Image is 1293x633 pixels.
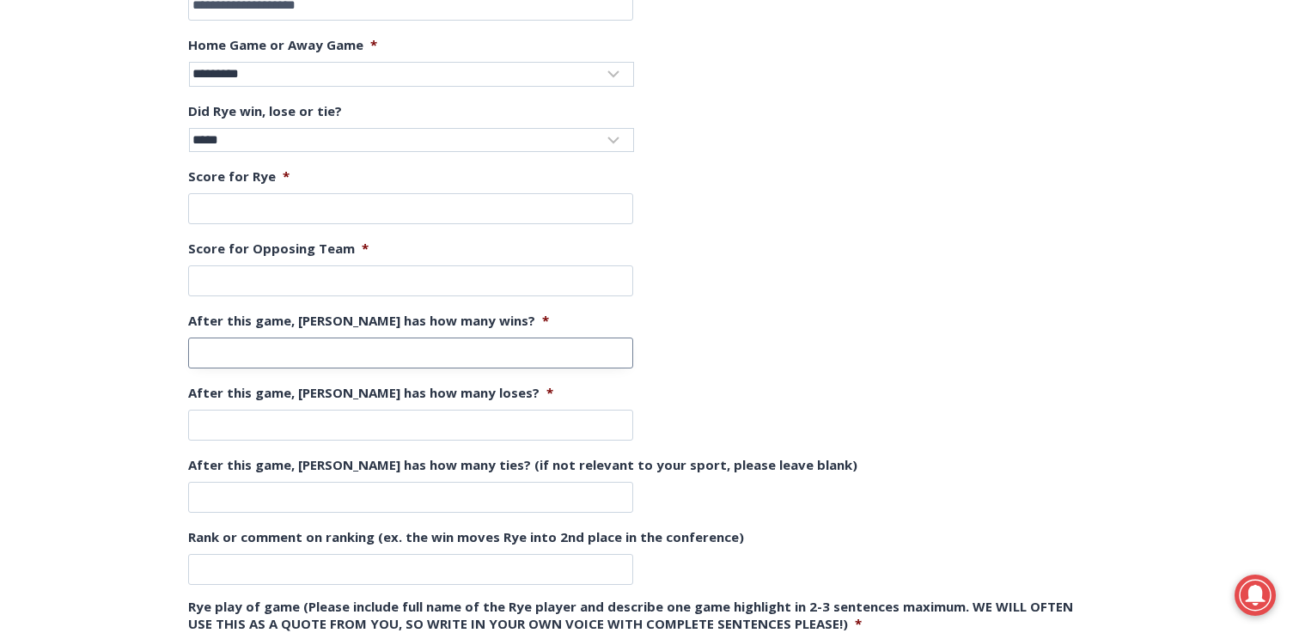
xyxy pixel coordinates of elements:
[449,171,796,210] span: Intern @ [DOMAIN_NAME]
[188,457,857,474] label: After this game, [PERSON_NAME] has how many ties? (if not relevant to your sport, please leave bl...
[188,103,342,120] label: Did Rye win, lose or tie?
[434,1,812,167] div: "I learned about the history of a place I’d honestly never considered even as a resident of [GEOG...
[188,385,553,402] label: After this game, [PERSON_NAME] has how many loses?
[188,37,377,54] label: Home Game or Away Game
[188,599,1092,632] label: Rye play of game (Please include full name of the Rye player and describe one game highlight in 2...
[188,313,549,330] label: After this game, [PERSON_NAME] has how many wins?
[188,529,744,546] label: Rank or comment on ranking (ex. the win moves Rye into 2nd place in the conference)
[413,167,833,214] a: Intern @ [DOMAIN_NAME]
[188,240,369,258] label: Score for Opposing Team
[188,168,290,186] label: Score for Rye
